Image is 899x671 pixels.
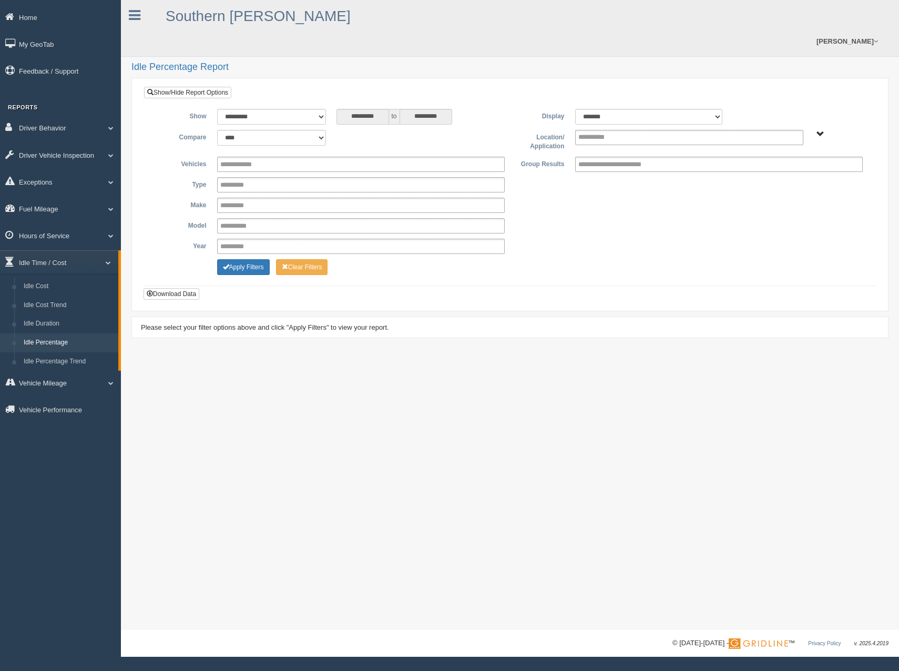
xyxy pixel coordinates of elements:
label: Group Results [510,157,570,169]
label: Show [152,109,212,121]
a: Privacy Policy [808,640,841,646]
label: Vehicles [152,157,212,169]
span: Please select your filter options above and click "Apply Filters" to view your report. [141,323,389,331]
a: Idle Percentage [19,333,118,352]
a: Idle Cost Trend [19,296,118,315]
button: Change Filter Options [217,259,270,275]
img: Gridline [729,638,788,649]
button: Download Data [144,288,199,300]
span: to [389,109,400,125]
a: Idle Cost [19,277,118,296]
a: Idle Duration [19,314,118,333]
a: Show/Hide Report Options [144,87,231,98]
label: Type [152,177,212,190]
label: Make [152,198,212,210]
label: Compare [152,130,212,143]
a: Idle Percentage Trend [19,352,118,371]
a: [PERSON_NAME] [811,26,883,56]
label: Year [152,239,212,251]
a: Southern [PERSON_NAME] [166,8,351,24]
label: Display [510,109,570,121]
div: © [DATE]-[DATE] - ™ [672,638,888,649]
span: v. 2025.4.2019 [854,640,888,646]
button: Change Filter Options [276,259,328,275]
label: Location/ Application [510,130,570,151]
label: Model [152,218,212,231]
